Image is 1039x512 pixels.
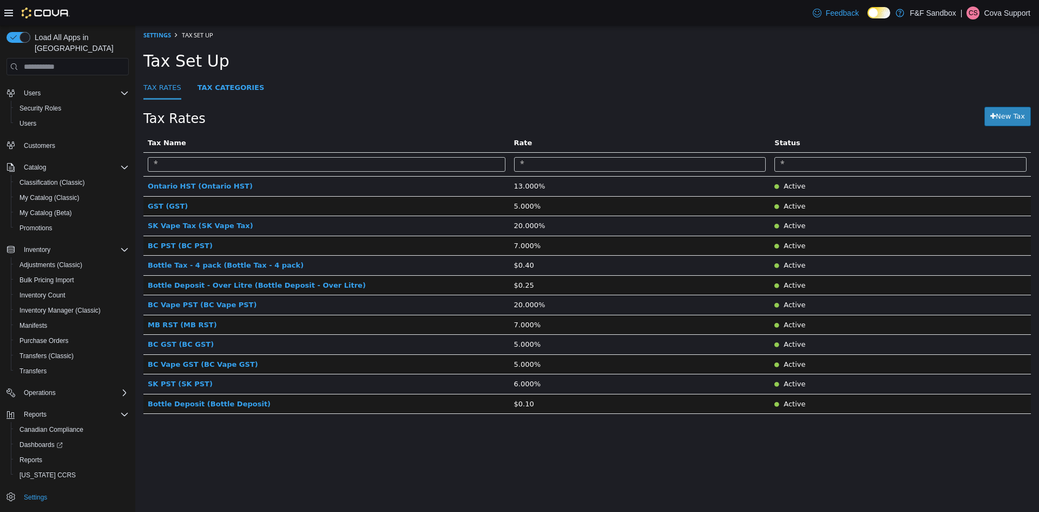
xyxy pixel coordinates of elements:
button: Inventory [19,243,55,256]
span: BC GST (BC GST) [12,315,78,323]
td: Active [635,171,896,191]
span: Adjustments (Classic) [19,261,82,269]
a: BC Vape PST (BC Vape PST) [12,275,121,283]
button: Transfers [11,364,133,379]
td: Active [635,250,896,270]
span: Customers [24,141,55,150]
span: Catalog [19,161,129,174]
span: Inventory Count [15,289,129,302]
span: Transfers (Classic) [19,352,74,360]
span: Transfers [19,367,47,375]
a: Purchase Orders [15,334,73,347]
span: CS [969,7,978,20]
a: Dashboards [11,437,133,452]
span: Load All Apps in [GEOGRAPHIC_DATA] [30,32,129,54]
a: Reports [15,453,47,466]
p: Cova Support [984,7,1030,20]
a: Feedback [808,2,863,24]
a: [US_STATE] CCRS [15,469,80,482]
span: My Catalog (Beta) [15,206,129,219]
button: Status [639,112,667,123]
button: [US_STATE] CCRS [11,468,133,483]
td: 20.000% [374,191,635,211]
span: Inventory Manager (Classic) [19,306,101,315]
span: Ontario HST (Ontario HST) [12,157,117,165]
td: 5.000% [374,171,635,191]
button: Operations [2,385,133,400]
a: Transfers (Classic) [15,349,78,362]
span: Canadian Compliance [15,423,129,436]
button: My Catalog (Classic) [11,190,133,205]
td: 5.000% [374,309,635,329]
span: Reports [15,453,129,466]
button: Customers [2,138,133,153]
td: Active [635,309,896,329]
span: Bottle Deposit - Over Litre (Bottle Deposit - Over Litre) [12,256,231,264]
a: New Tax [849,81,896,101]
a: Settings [8,5,36,14]
span: Settings [19,490,129,504]
button: Classification (Classic) [11,175,133,190]
span: Manifests [19,321,47,330]
td: Active [635,289,896,309]
span: Transfers (Classic) [15,349,129,362]
a: Bulk Pricing Import [15,274,78,287]
button: Catalog [2,160,133,175]
span: Reports [19,456,42,464]
td: 6.000% [374,349,635,369]
button: Tax Name [12,112,53,123]
span: Operations [24,388,56,397]
button: Users [11,116,133,131]
span: Dashboards [15,438,129,451]
button: Reports [2,407,133,422]
td: 13.000% [374,151,635,171]
button: Catalog [19,161,50,174]
a: Inventory Count [15,289,70,302]
a: Adjustments (Classic) [15,258,87,271]
a: Settings [19,491,51,504]
a: Bottle Deposit (Bottle Deposit) [12,374,135,383]
td: Active [635,368,896,388]
span: Adjustments (Classic) [15,258,129,271]
span: Tax Set Up [8,26,94,45]
a: Transfers [15,365,51,378]
td: Active [635,210,896,230]
a: Users [15,117,41,130]
button: Operations [19,386,60,399]
img: Cova [22,8,70,18]
span: Inventory [24,245,50,254]
a: MB RST (MB RST) [12,295,82,303]
a: Bottle Tax - 4 pack (Bottle Tax - 4 pack) [12,236,168,244]
button: Canadian Compliance [11,422,133,437]
a: SK Vape Tax (SK Vape Tax) [12,196,118,204]
span: Classification (Classic) [19,178,85,187]
a: Security Roles [15,102,65,115]
a: BC Vape GST (BC Vape GST) [12,335,123,343]
button: Promotions [11,221,133,236]
button: Users [2,86,133,101]
span: My Catalog (Classic) [15,191,129,204]
button: Inventory [2,242,133,257]
span: Washington CCRS [15,469,129,482]
span: Catalog [24,163,46,172]
button: Rate [379,112,399,123]
a: Promotions [15,222,57,235]
td: $0.25 [374,250,635,270]
span: Tax Rates [8,86,70,101]
td: Active [635,191,896,211]
span: Canadian Compliance [19,425,83,434]
a: SK PST (SK PST) [12,354,77,362]
a: Tax Categories [62,51,129,75]
td: Active [635,270,896,290]
a: GST (GST) [12,177,52,185]
span: Users [19,87,129,100]
span: Promotions [19,224,52,232]
p: F&F Sandbox [910,7,956,20]
span: Reports [19,408,129,421]
td: 20.000% [374,270,635,290]
td: 7.000% [374,210,635,230]
span: Manifests [15,319,129,332]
